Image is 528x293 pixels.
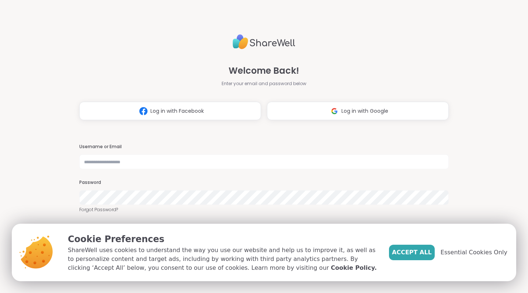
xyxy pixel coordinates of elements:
span: Accept All [392,248,432,257]
p: ShareWell uses cookies to understand the way you use our website and help us to improve it, as we... [68,246,377,272]
button: Log in with Facebook [79,102,261,120]
span: Enter your email and password below [222,80,306,87]
span: Welcome Back! [229,64,299,77]
span: Essential Cookies Only [441,248,507,257]
button: Log in with Google [267,102,449,120]
a: Forgot Password? [79,206,449,213]
img: ShareWell Logomark [327,104,341,118]
button: Accept All [389,245,435,260]
img: ShareWell Logomark [136,104,150,118]
a: Cookie Policy. [331,264,376,272]
p: Cookie Preferences [68,233,377,246]
span: Log in with Facebook [150,107,204,115]
img: ShareWell Logo [233,31,295,52]
span: Log in with Google [341,107,388,115]
h3: Password [79,179,449,186]
h3: Username or Email [79,144,449,150]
